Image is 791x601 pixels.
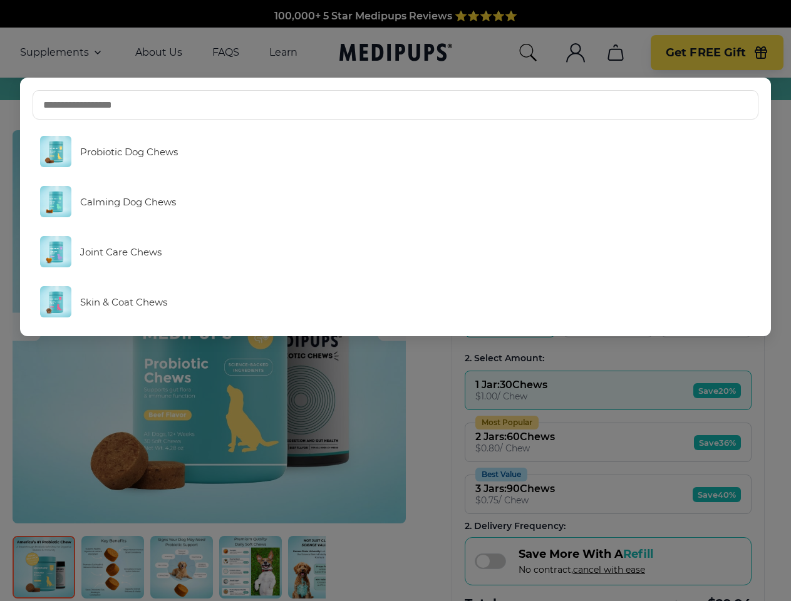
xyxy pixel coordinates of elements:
[80,246,162,258] span: Joint Care Chews
[80,146,178,158] span: Probiotic Dog Chews
[33,180,759,223] a: Calming Dog Chews
[33,230,759,274] a: Joint Care Chews
[40,286,71,317] img: Skin & Coat Chews
[40,136,71,167] img: Probiotic Dog Chews
[80,296,167,308] span: Skin & Coat Chews
[40,186,71,217] img: Calming Dog Chews
[33,130,759,173] a: Probiotic Dog Chews
[40,236,71,267] img: Joint Care Chews
[80,196,176,208] span: Calming Dog Chews
[33,280,759,324] a: Skin & Coat Chews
